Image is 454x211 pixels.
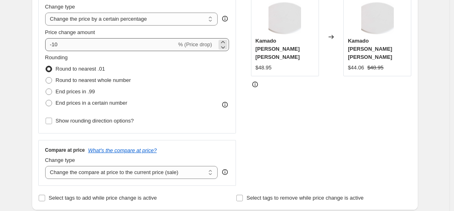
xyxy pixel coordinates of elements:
[361,2,394,34] img: Kamado_Joe_pizza_Stone_80x.png
[56,77,131,83] span: Round to nearest whole number
[348,38,392,60] span: Kamado [PERSON_NAME] [PERSON_NAME]
[221,15,229,23] div: help
[255,38,300,60] span: Kamado [PERSON_NAME] [PERSON_NAME]
[88,147,157,153] button: What's the compare at price?
[56,66,105,72] span: Round to nearest .01
[247,195,364,201] span: Select tags to remove while price change is active
[45,38,177,51] input: -15
[56,118,134,124] span: Show rounding direction options?
[45,147,85,153] h3: Compare at price
[49,195,157,201] span: Select tags to add while price change is active
[221,168,229,176] div: help
[45,4,75,10] span: Change type
[45,157,75,163] span: Change type
[56,88,95,95] span: End prices in .99
[178,41,212,47] span: % (Price drop)
[268,2,301,34] img: Kamado_Joe_pizza_Stone_80x.png
[367,64,384,72] strike: $48.95
[45,29,95,35] span: Price change amount
[56,100,127,106] span: End prices in a certain number
[348,64,364,72] div: $44.06
[45,54,68,60] span: Rounding
[255,64,272,72] div: $48.95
